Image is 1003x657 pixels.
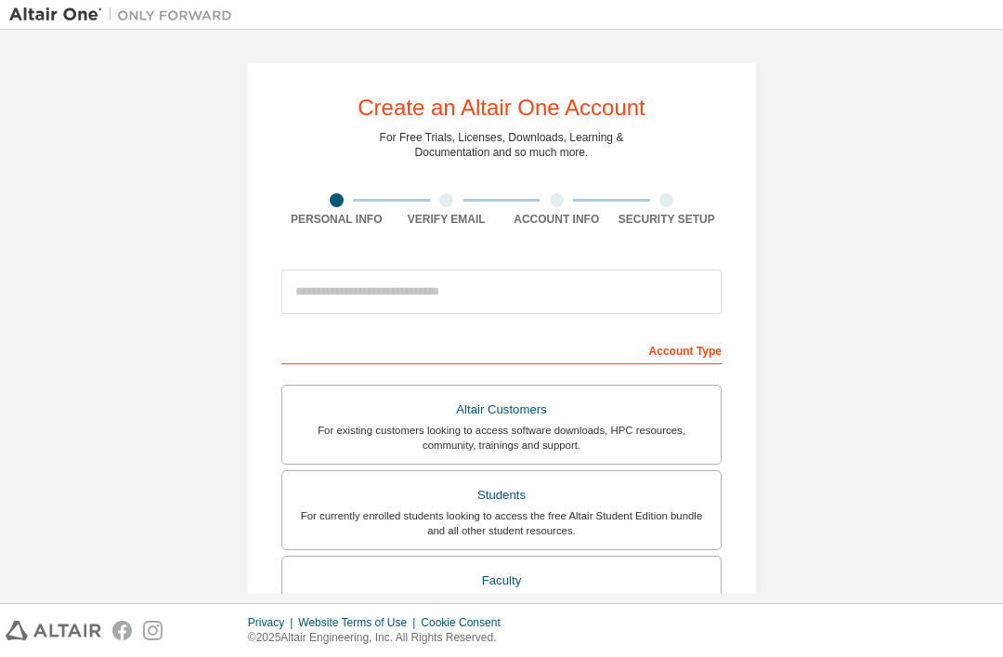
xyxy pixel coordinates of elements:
div: Account Info [501,212,612,227]
div: Faculty [293,568,710,594]
img: Altair One [9,6,241,24]
div: Account Type [281,335,722,364]
div: Students [293,482,710,508]
div: For existing customers looking to access software downloads, HPC resources, community, trainings ... [293,423,710,453]
div: For faculty & administrators of academic institutions administering students and accessing softwa... [293,593,710,623]
div: Security Setup [612,212,723,227]
div: Privacy [248,615,298,630]
img: altair_logo.svg [6,621,101,640]
div: Personal Info [281,212,392,227]
img: facebook.svg [112,621,132,640]
div: Verify Email [392,212,502,227]
div: For Free Trials, Licenses, Downloads, Learning & Documentation and so much more. [380,130,624,160]
div: Website Terms of Use [298,615,421,630]
p: © 2025 Altair Engineering, Inc. All Rights Reserved. [248,630,512,646]
img: instagram.svg [143,621,163,640]
div: Altair Customers [293,397,710,423]
div: Cookie Consent [421,615,511,630]
div: For currently enrolled students looking to access the free Altair Student Edition bundle and all ... [293,508,710,538]
div: Create an Altair One Account [358,97,645,119]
